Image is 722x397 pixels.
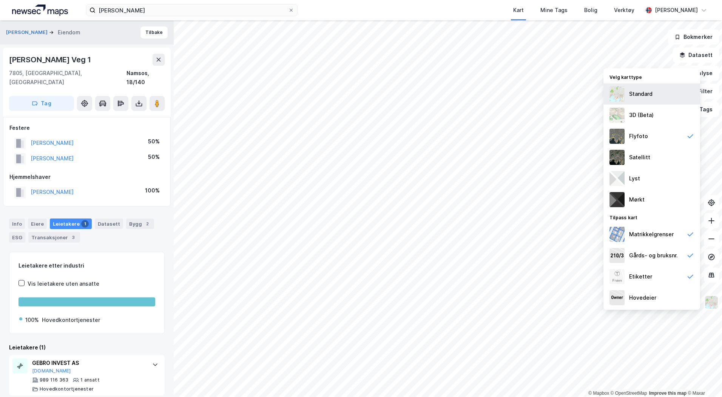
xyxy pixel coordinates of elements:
img: logo.a4113a55bc3d86da70a041830d287a7e.svg [12,5,68,16]
img: Z [704,295,719,309]
div: Info [9,219,25,229]
div: [PERSON_NAME] Veg 1 [9,54,93,66]
div: Kart [513,6,524,15]
div: Mine Tags [540,6,568,15]
div: Leietakere [50,219,92,229]
div: GEBRO INVEST AS [32,359,145,368]
div: 3 [69,234,77,241]
div: 3D (Beta) [629,111,654,120]
div: Etiketter [629,272,652,281]
a: OpenStreetMap [611,391,647,396]
div: 1 [81,220,89,228]
img: majorOwner.b5e170eddb5c04bfeeff.jpeg [609,290,625,305]
div: [PERSON_NAME] [655,6,698,15]
div: Vis leietakere uten ansatte [28,279,99,288]
img: Z [609,86,625,102]
div: Eiere [28,219,47,229]
button: Filter [683,84,719,99]
div: Mørkt [629,195,645,204]
div: Standard [629,89,653,98]
div: Leietakere (1) [9,343,165,352]
img: Z [609,269,625,284]
button: Bokmerker [668,29,719,45]
div: Hovedkontortjenester [42,315,100,325]
input: Søk på adresse, matrikkel, gårdeiere, leietakere eller personer [96,5,288,16]
div: Gårds- og bruksnr. [629,251,678,260]
div: Hovedkontortjenester [40,386,94,392]
div: Velg karttype [603,70,700,83]
img: 9k= [609,150,625,165]
button: [PERSON_NAME] [6,29,49,36]
div: 989 116 363 [40,377,68,383]
div: Verktøy [614,6,634,15]
div: Leietakere etter industri [19,261,155,270]
img: cadastreKeys.547ab17ec502f5a4ef2b.jpeg [609,248,625,263]
div: 2 [143,220,151,228]
iframe: Chat Widget [684,361,722,397]
img: cadastreBorders.cfe08de4b5ddd52a10de.jpeg [609,227,625,242]
a: Improve this map [649,391,687,396]
div: Hjemmelshaver [9,172,164,182]
button: Tags [684,102,719,117]
img: Z [609,108,625,123]
div: Matrikkelgrenser [629,230,674,239]
div: Lyst [629,174,640,183]
button: Tilbake [140,26,168,38]
button: [DOMAIN_NAME] [32,368,71,374]
div: 1 ansatt [80,377,100,383]
img: nCdM7BzjoCAAAAAElFTkSuQmCC [609,192,625,207]
button: Datasett [673,48,719,63]
div: 50% [148,137,160,146]
button: Analyse [675,66,719,81]
div: Eiendom [58,28,80,37]
div: Bolig [584,6,597,15]
div: Datasett [95,219,123,229]
a: Mapbox [588,391,609,396]
div: Tilpass kart [603,210,700,224]
div: Flyfoto [629,132,648,141]
div: 7805, [GEOGRAPHIC_DATA], [GEOGRAPHIC_DATA] [9,69,127,87]
div: Namsos, 18/140 [127,69,165,87]
div: 50% [148,152,160,162]
img: luj3wr1y2y3+OchiMxRmMxRlscgabnMEmZ7DJGWxyBpucwSZnsMkZbHIGm5zBJmewyRlscgabnMEmZ7DJGWxyBpucwSZnsMkZ... [609,171,625,186]
div: Bygg [126,219,154,229]
div: Hovedeier [629,293,656,302]
div: Kontrollprogram for chat [684,361,722,397]
div: Transaksjoner [28,232,80,243]
div: 100% [145,186,160,195]
div: ESG [9,232,25,243]
button: Tag [9,96,74,111]
img: Z [609,129,625,144]
div: Satellitt [629,153,650,162]
div: 100% [25,315,39,325]
div: Festere [9,123,164,132]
